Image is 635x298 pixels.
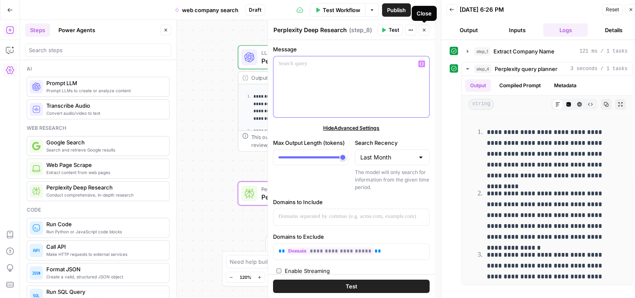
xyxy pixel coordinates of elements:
[53,23,100,37] button: Power Agents
[46,87,162,94] span: Prompt LLMs to create or analyze content
[46,183,162,192] span: Perplexity Deep Research
[27,65,170,73] div: Ai
[46,161,162,169] span: Web Page Scrape
[468,99,494,110] span: string
[251,133,389,149] div: This output is too large & has been abbreviated for review. to view the full content.
[273,26,347,34] textarea: Perplexity Deep Research
[349,26,372,34] span: ( step_8 )
[46,273,162,280] span: Create a valid, structured JSON object
[323,124,379,132] span: Hide Advanced Settings
[46,146,162,153] span: Search and retrieve Google results
[46,228,162,235] span: Run Python or JavaScript code blocks
[273,198,430,206] label: Domains to Include
[46,169,162,176] span: Extract content from web pages
[46,242,162,251] span: Call API
[462,62,632,76] button: 3 seconds / 1 tasks
[249,6,261,14] span: Draft
[462,45,632,58] button: 121 ms / 1 tasks
[273,45,430,53] label: Message
[323,6,360,14] span: Test Workflow
[382,3,411,17] button: Publish
[354,169,430,191] div: The model will only search for information from the given time period.
[493,47,554,56] span: Extract Company Name
[46,265,162,273] span: Format JSON
[27,124,170,132] div: Web research
[474,65,491,73] span: step_4
[25,23,50,37] button: Steps
[273,232,430,241] label: Domains to Exclude
[238,235,393,260] div: EndOutput
[387,6,406,14] span: Publish
[462,76,632,285] div: 3 seconds / 1 tasks
[494,79,546,92] button: Compiled Prompt
[261,192,366,202] span: Perplexity Deep Research
[602,4,623,15] button: Reset
[377,25,403,35] button: Test
[360,153,414,162] input: Last Month
[273,280,430,293] button: Test
[46,288,162,296] span: Run SQL Query
[276,268,281,273] input: Enable StreamingView outputs as they are generated in real-time, rather than waiting for the enti...
[549,79,582,92] button: Metadata
[465,79,491,92] button: Output
[46,110,162,116] span: Convert audio/video to text
[570,65,627,73] span: 3 seconds / 1 tasks
[543,23,588,37] button: Logs
[46,79,162,87] span: Prompt LLM
[240,274,251,280] span: 120%
[46,138,162,146] span: Google Search
[182,6,238,14] span: web company search
[261,49,365,57] span: LLM · GPT-4.1 Nano
[417,9,432,18] div: Close
[495,23,540,37] button: Inputs
[46,101,162,110] span: Transcribe Audio
[285,267,330,275] div: Enable Streaming
[446,23,491,37] button: Output
[310,3,365,17] button: Test Workflow
[606,6,619,13] span: Reset
[238,182,393,206] div: Perplexity Deep ResearchPerplexity Deep ResearchStep 8
[46,220,162,228] span: Run Code
[273,139,348,147] label: Max Output Length (tokens)
[46,251,162,258] span: Make HTTP requests to external services
[495,65,557,73] span: Perplexity query planner
[27,206,170,214] div: Code
[579,48,627,55] span: 121 ms / 1 tasks
[345,282,357,290] span: Test
[261,56,365,66] span: Perplexity query planner
[170,3,243,17] button: web company search
[261,185,366,193] span: Perplexity Deep Research
[389,26,399,34] span: Test
[354,139,430,147] label: Search Recency
[29,46,167,54] input: Search steps
[46,192,162,198] span: Conduct comprehensive, in-depth research
[474,47,490,56] span: step_1
[251,74,366,82] div: Output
